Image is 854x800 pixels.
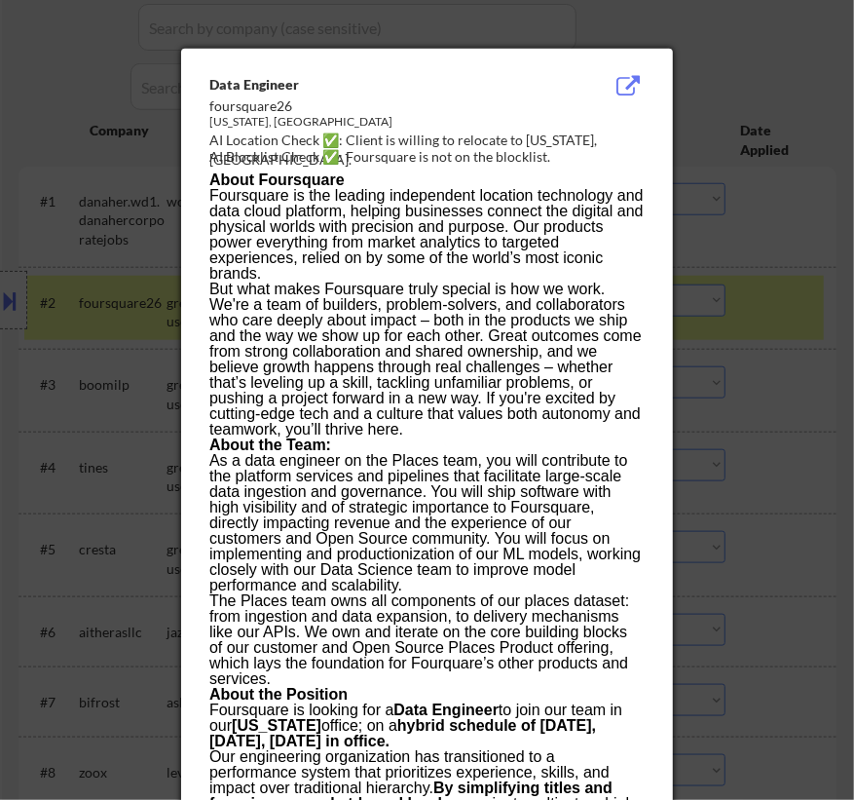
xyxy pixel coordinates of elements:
p: Foursquare is the leading independent location technology and data cloud platform, helping busine... [209,188,644,282]
div: foursquare26 [209,96,546,116]
p: Foursquare is looking for a to join our team in our office; on a [209,703,644,749]
strong: About the Team: [209,437,331,453]
strong: [US_STATE] [232,717,321,734]
p: As a data engineer on the Places team, you will contribute to the platform services and pipelines... [209,453,644,593]
strong: hybrid schedule of [DATE], [DATE], [DATE] in office. [209,717,596,749]
p: The Places team owns all components of our places dataset: from ingestion and data expansion, to ... [209,593,644,687]
div: AI Blocklist Check ✅: Foursquare is not on the blocklist. [209,147,652,167]
div: Data Engineer [209,75,546,95]
strong: Data Engineer [393,702,499,718]
strong: About Foursquare [209,171,345,188]
p: But what makes Foursquare truly special is how we work. We're a team of builders, problem-solvers... [209,282,644,438]
div: [US_STATE], [GEOGRAPHIC_DATA] [209,114,546,131]
strong: About the Position [209,686,348,703]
